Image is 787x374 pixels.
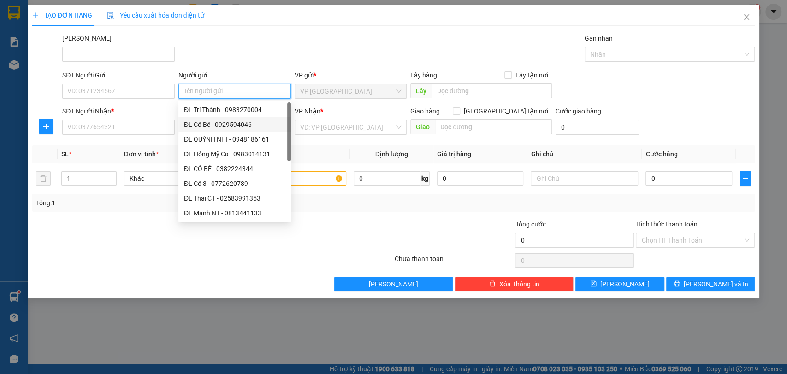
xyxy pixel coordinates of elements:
[124,150,159,158] span: Đơn vị tính
[432,83,552,98] input: Dọc đường
[435,119,552,134] input: Dọc đường
[36,198,304,208] div: Tổng: 1
[585,35,613,42] label: Gán nhãn
[178,191,291,206] div: ĐL Thái CT - 02583991353
[62,70,175,80] div: SĐT Người Gửi
[184,134,285,144] div: ĐL QUỲNH NHI - 0948186161
[375,150,408,158] span: Định lượng
[460,106,552,116] span: [GEOGRAPHIC_DATA] tận nơi
[674,280,680,288] span: printer
[437,171,524,186] input: 0
[32,12,92,19] span: TẠO ĐƠN HÀNG
[184,119,285,130] div: ĐL Cô Bê - 0929594046
[32,12,39,18] span: plus
[178,161,291,176] div: ĐL CÔ BÊ - 0382224344
[512,70,552,80] span: Lấy tận nơi
[455,277,574,291] button: deleteXóa Thông tin
[531,171,638,186] input: Ghi Chú
[420,171,430,186] span: kg
[5,5,134,39] li: Nam Hải Limousine
[184,149,285,159] div: ĐL Hồng Mỹ Ca - 0983014131
[107,12,114,19] img: icon
[645,150,677,158] span: Cước hàng
[62,47,175,62] input: Mã ĐH
[62,35,112,42] label: Mã ĐH
[5,50,64,80] li: VP VP [GEOGRAPHIC_DATA]
[5,5,37,37] img: logo.jpg
[62,106,175,116] div: SĐT Người Nhận
[410,71,437,79] span: Lấy hàng
[39,123,53,130] span: plus
[410,119,435,134] span: Giao
[178,147,291,161] div: ĐL Hồng Mỹ Ca - 0983014131
[527,145,642,163] th: Ghi chú
[666,277,755,291] button: printer[PERSON_NAME] và In
[334,277,453,291] button: [PERSON_NAME]
[489,280,496,288] span: delete
[369,279,418,289] span: [PERSON_NAME]
[178,132,291,147] div: ĐL QUỲNH NHI - 0948186161
[178,70,291,80] div: Người gửi
[437,150,471,158] span: Giá trị hàng
[743,13,750,21] span: close
[636,220,697,228] label: Hình thức thanh toán
[295,70,407,80] div: VP gửi
[575,277,664,291] button: save[PERSON_NAME]
[184,164,285,174] div: ĐL CÔ BÊ - 0382224344
[740,171,751,186] button: plus
[556,107,601,115] label: Cước giao hàng
[61,150,69,158] span: SL
[130,172,226,185] span: Khác
[740,175,751,182] span: plus
[36,171,51,186] button: delete
[178,102,291,117] div: ĐL Trí Thành - 0983270004
[684,279,748,289] span: [PERSON_NAME] và In
[394,254,515,270] div: Chưa thanh toán
[107,12,204,19] span: Yêu cầu xuất hóa đơn điện tử
[556,120,639,135] input: Cước giao hàng
[184,178,285,189] div: ĐL Cô 3 - 0772620789
[600,279,650,289] span: [PERSON_NAME]
[295,107,320,115] span: VP Nhận
[184,208,285,218] div: ĐL Mạnh NT - 0813441133
[239,171,346,186] input: VD: Bàn, Ghế
[39,119,53,134] button: plus
[410,83,432,98] span: Lấy
[178,176,291,191] div: ĐL Cô 3 - 0772620789
[410,107,440,115] span: Giao hàng
[590,280,597,288] span: save
[178,206,291,220] div: ĐL Mạnh NT - 0813441133
[515,220,545,228] span: Tổng cước
[300,84,402,98] span: VP Nha Trang
[734,5,759,30] button: Close
[178,117,291,132] div: ĐL Cô Bê - 0929594046
[499,279,539,289] span: Xóa Thông tin
[64,50,123,80] li: VP VP [PERSON_NAME] Lão
[184,193,285,203] div: ĐL Thái CT - 02583991353
[184,105,285,115] div: ĐL Trí Thành - 0983270004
